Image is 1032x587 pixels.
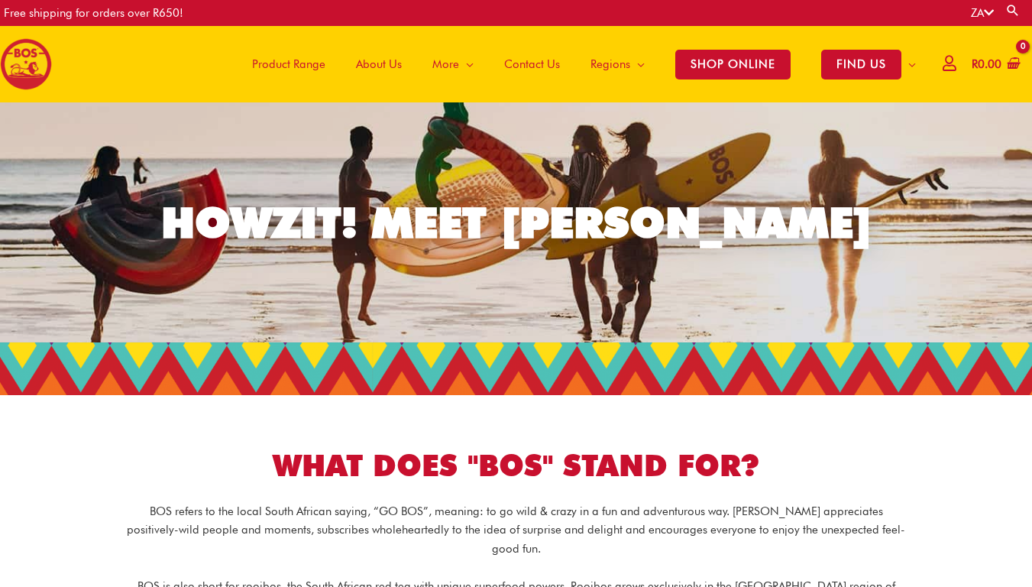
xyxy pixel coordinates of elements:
[821,50,901,79] span: FIND US
[89,445,944,487] h1: WHAT DOES "BOS" STAND FOR?
[590,41,630,87] span: Regions
[675,50,791,79] span: SHOP ONLINE
[969,47,1021,82] a: View Shopping Cart, empty
[432,41,459,87] span: More
[504,41,560,87] span: Contact Us
[237,26,341,102] a: Product Range
[127,502,906,559] p: BOS refers to the local South African saying, “GO BOS”, meaning: to go wild & crazy in a fun and ...
[971,6,994,20] a: ZA
[575,26,660,102] a: Regions
[225,26,931,102] nav: Site Navigation
[972,57,978,71] span: R
[417,26,489,102] a: More
[356,41,402,87] span: About Us
[660,26,806,102] a: SHOP ONLINE
[972,57,1001,71] bdi: 0.00
[341,26,417,102] a: About Us
[489,26,575,102] a: Contact Us
[161,202,872,244] div: HOWZIT! MEET [PERSON_NAME]
[1005,3,1021,18] a: Search button
[252,41,325,87] span: Product Range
